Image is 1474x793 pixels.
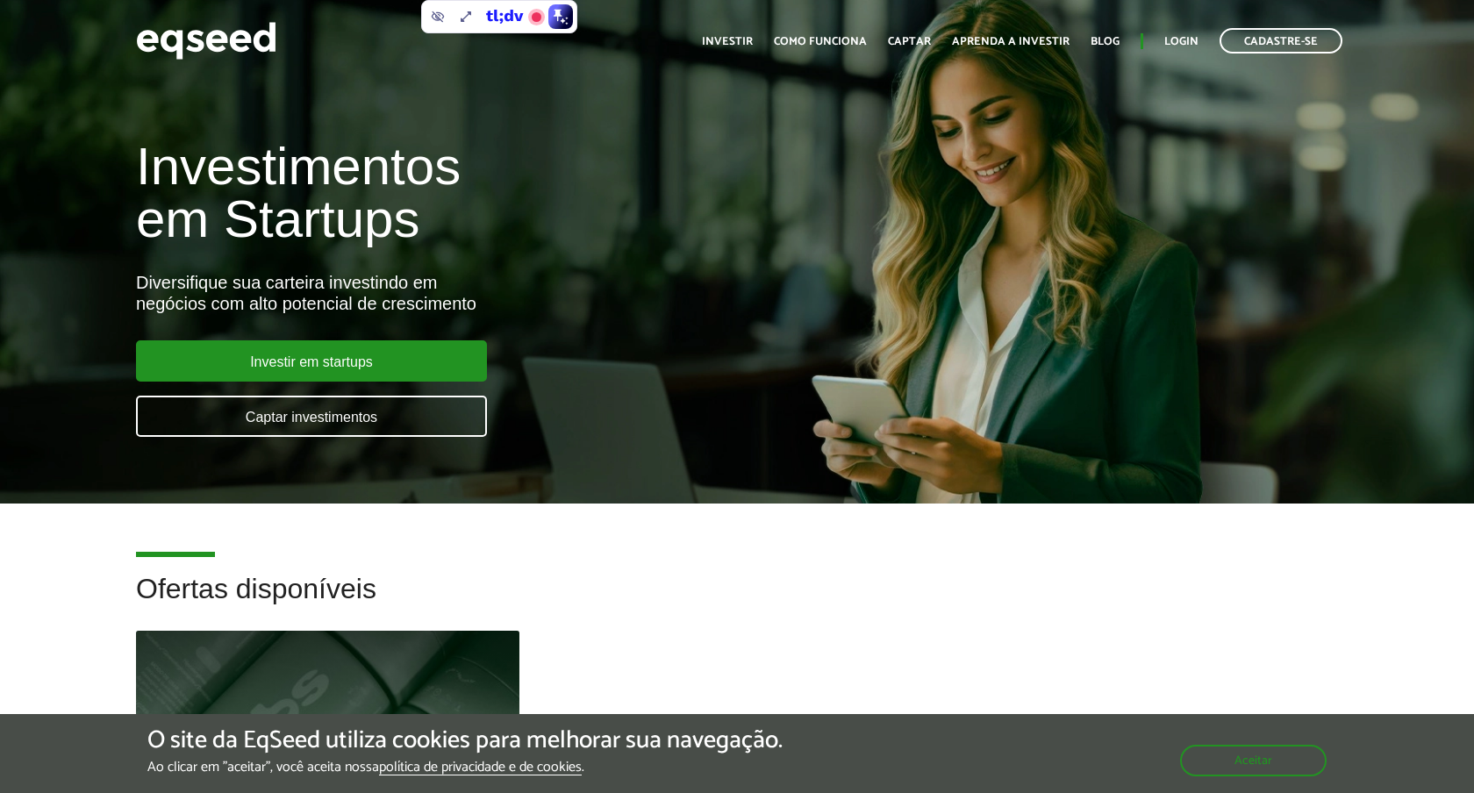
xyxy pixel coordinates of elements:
[1220,28,1342,54] a: Cadastre-se
[1164,36,1199,47] a: Login
[136,340,487,382] a: Investir em startups
[136,140,847,246] h1: Investimentos em Startups
[379,761,582,775] a: política de privacidade e de cookies
[1180,745,1327,776] button: Aceitar
[136,574,1338,631] h2: Ofertas disponíveis
[1091,36,1120,47] a: Blog
[136,18,276,64] img: EqSeed
[136,396,487,437] a: Captar investimentos
[702,36,753,47] a: Investir
[136,272,847,314] div: Diversifique sua carteira investindo em negócios com alto potencial de crescimento
[147,759,783,775] p: Ao clicar em "aceitar", você aceita nossa .
[888,36,931,47] a: Captar
[774,36,867,47] a: Como funciona
[952,36,1070,47] a: Aprenda a investir
[147,727,783,754] h5: O site da EqSeed utiliza cookies para melhorar sua navegação.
